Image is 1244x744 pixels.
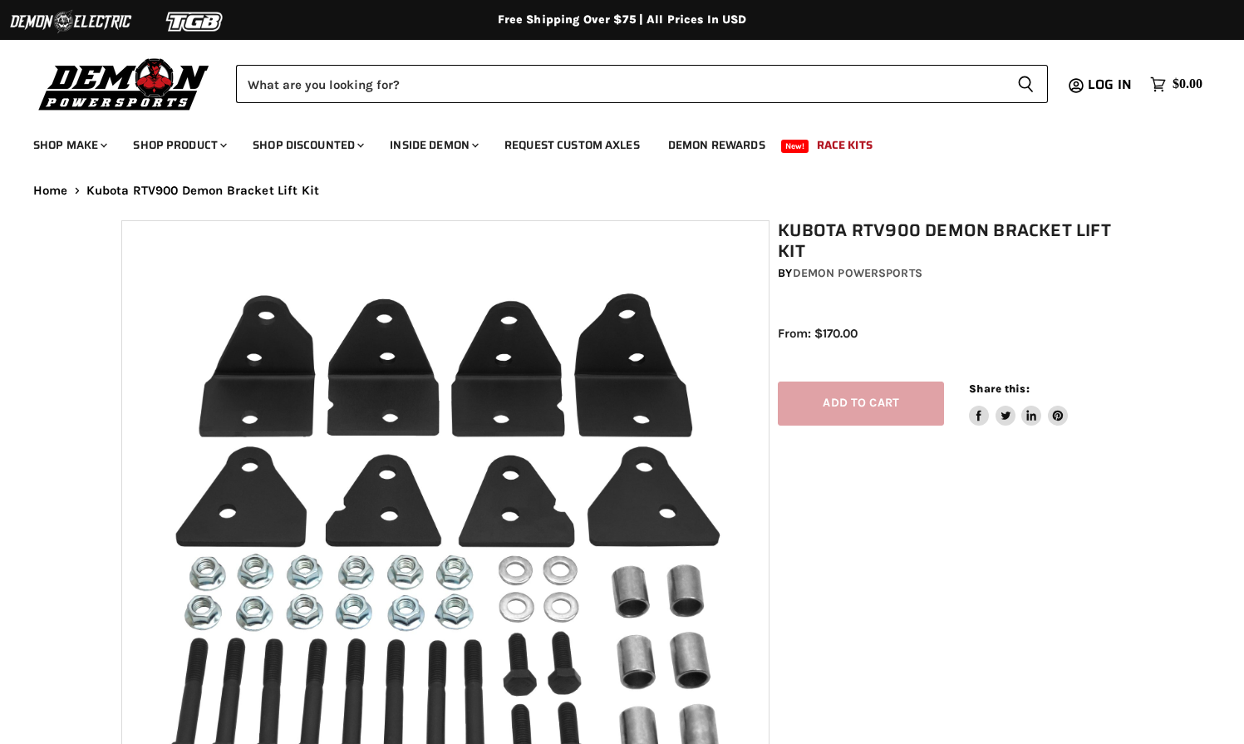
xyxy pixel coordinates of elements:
a: Inside Demon [377,128,489,162]
a: Demon Rewards [656,128,778,162]
span: From: $170.00 [778,326,858,341]
div: by [778,264,1131,283]
span: Kubota RTV900 Demon Bracket Lift Kit [86,184,319,198]
a: Shop Discounted [240,128,374,162]
button: Search [1004,65,1048,103]
a: Shop Product [120,128,237,162]
aside: Share this: [969,382,1068,426]
span: New! [781,140,809,153]
a: Request Custom Axles [492,128,652,162]
span: Log in [1088,74,1132,95]
img: Demon Electric Logo 2 [8,6,133,37]
a: Shop Make [21,128,117,162]
span: Share this: [969,382,1029,395]
a: Demon Powersports [793,266,922,280]
a: Home [33,184,68,198]
img: Demon Powersports [33,54,215,113]
ul: Main menu [21,121,1198,162]
form: Product [236,65,1048,103]
input: Search [236,65,1004,103]
img: TGB Logo 2 [133,6,258,37]
a: Log in [1080,77,1142,92]
h1: Kubota RTV900 Demon Bracket Lift Kit [778,220,1131,262]
span: $0.00 [1173,76,1202,92]
a: Race Kits [804,128,885,162]
a: $0.00 [1142,72,1211,96]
